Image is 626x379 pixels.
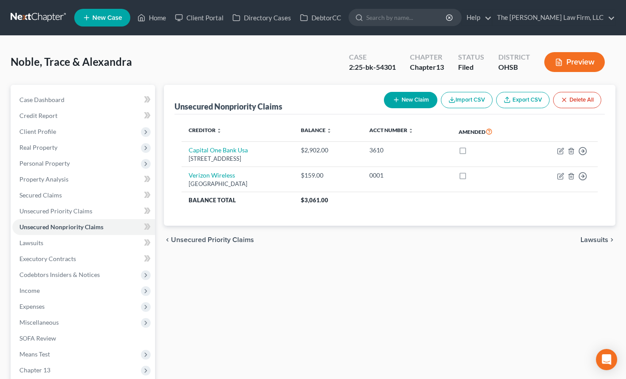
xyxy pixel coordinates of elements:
[553,92,601,108] button: Delete All
[493,10,615,26] a: The [PERSON_NAME] Law Firm, LLC
[19,159,70,167] span: Personal Property
[498,62,530,72] div: OHSB
[349,52,396,62] div: Case
[496,92,550,108] a: Export CSV
[171,236,254,243] span: Unsecured Priority Claims
[462,10,492,26] a: Help
[19,334,56,342] span: SOFA Review
[369,171,444,180] div: 0001
[326,128,332,133] i: unfold_more
[19,96,64,103] span: Case Dashboard
[19,318,59,326] span: Miscellaneous
[436,63,444,71] span: 13
[12,92,155,108] a: Case Dashboard
[369,146,444,155] div: 3610
[19,191,62,199] span: Secured Claims
[12,330,155,346] a: SOFA Review
[19,239,43,246] span: Lawsuits
[189,180,286,188] div: [GEOGRAPHIC_DATA]
[182,192,293,208] th: Balance Total
[301,171,356,180] div: $159.00
[458,52,484,62] div: Status
[228,10,296,26] a: Directory Cases
[349,62,396,72] div: 2:25-bk-54301
[296,10,345,26] a: DebtorCC
[369,127,414,133] a: Acct Number unfold_more
[384,92,437,108] button: New Claim
[608,236,615,243] i: chevron_right
[11,55,132,68] span: Noble, Trace & Alexandra
[19,223,103,231] span: Unsecured Nonpriority Claims
[12,171,155,187] a: Property Analysis
[410,52,444,62] div: Chapter
[580,236,608,243] span: Lawsuits
[19,175,68,183] span: Property Analysis
[12,187,155,203] a: Secured Claims
[19,128,56,135] span: Client Profile
[498,52,530,62] div: District
[92,15,122,21] span: New Case
[19,207,92,215] span: Unsecured Priority Claims
[12,219,155,235] a: Unsecured Nonpriority Claims
[164,236,254,243] button: chevron_left Unsecured Priority Claims
[19,255,76,262] span: Executory Contracts
[175,101,282,112] div: Unsecured Nonpriority Claims
[189,171,235,179] a: Verizon Wireless
[12,108,155,124] a: Credit Report
[544,52,605,72] button: Preview
[301,146,356,155] div: $2,902.00
[19,287,40,294] span: Income
[19,350,50,358] span: Means Test
[189,155,286,163] div: [STREET_ADDRESS]
[408,128,414,133] i: unfold_more
[451,121,525,142] th: Amended
[12,235,155,251] a: Lawsuits
[133,10,171,26] a: Home
[12,251,155,267] a: Executory Contracts
[410,62,444,72] div: Chapter
[19,303,45,310] span: Expenses
[441,92,493,108] button: Import CSV
[19,144,57,151] span: Real Property
[189,146,248,154] a: Capital One Bank Usa
[216,128,222,133] i: unfold_more
[301,197,328,204] span: $3,061.00
[12,203,155,219] a: Unsecured Priority Claims
[189,127,222,133] a: Creditor unfold_more
[164,236,171,243] i: chevron_left
[19,271,100,278] span: Codebtors Insiders & Notices
[366,9,447,26] input: Search by name...
[458,62,484,72] div: Filed
[171,10,228,26] a: Client Portal
[19,366,50,374] span: Chapter 13
[596,349,617,370] div: Open Intercom Messenger
[580,236,615,243] button: Lawsuits chevron_right
[19,112,57,119] span: Credit Report
[301,127,332,133] a: Balance unfold_more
